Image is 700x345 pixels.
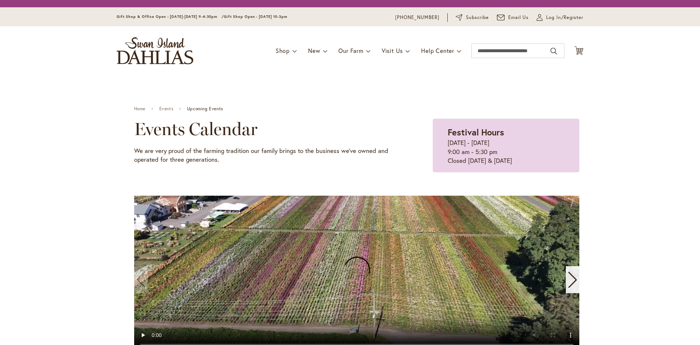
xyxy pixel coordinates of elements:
[308,47,320,54] span: New
[224,14,287,19] span: Gift Shop Open - [DATE] 10-3pm
[117,37,193,64] a: store logo
[338,47,363,54] span: Our Farm
[508,14,529,21] span: Email Us
[421,47,454,54] span: Help Center
[546,14,583,21] span: Log In/Register
[187,106,223,111] span: Upcoming Events
[551,45,557,57] button: Search
[159,106,174,111] a: Events
[448,126,504,138] strong: Festival Hours
[466,14,489,21] span: Subscribe
[117,14,224,19] span: Gift Shop & Office Open - [DATE]-[DATE] 9-4:30pm /
[276,47,290,54] span: Shop
[537,14,583,21] a: Log In/Register
[134,146,396,164] p: We are very proud of the farming tradition our family brings to the business we've owned and oper...
[448,138,564,165] p: [DATE] - [DATE] 9:00 am - 5:30 pm Closed [DATE] & [DATE]
[134,106,145,111] a: Home
[456,14,489,21] a: Subscribe
[497,14,529,21] a: Email Us
[382,47,403,54] span: Visit Us
[395,14,439,21] a: [PHONE_NUMBER]
[134,119,396,139] h2: Events Calendar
